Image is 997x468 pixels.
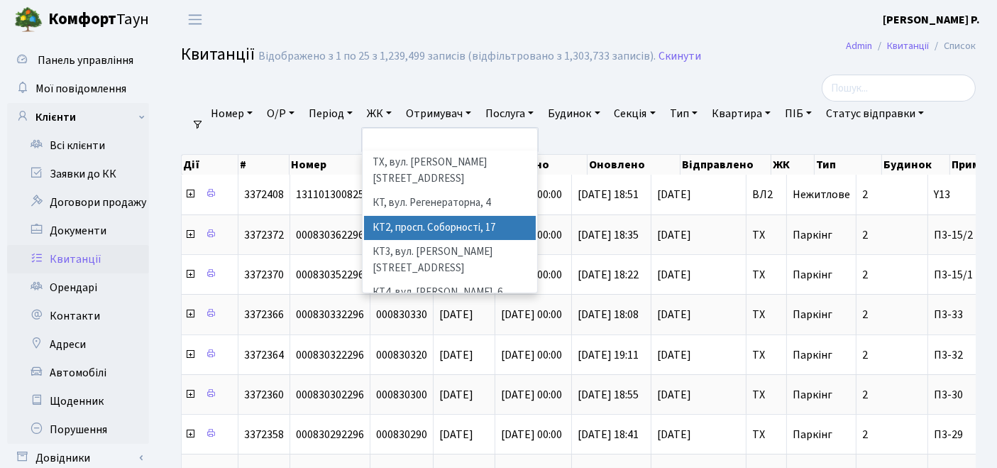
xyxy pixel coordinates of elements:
[657,229,740,241] span: [DATE]
[7,330,149,359] a: Адреси
[400,102,477,126] a: Отримувач
[361,102,397,126] a: ЖК
[244,427,284,442] span: 3372358
[664,102,703,126] a: Тип
[290,155,369,175] th: Номер
[542,102,605,126] a: Будинок
[657,189,740,200] span: [DATE]
[501,427,562,442] span: [DATE] 00:00
[822,75,976,102] input: Пошук...
[439,307,473,322] span: [DATE]
[296,347,364,363] span: 000830322296
[752,349,781,361] span: ТХ
[439,427,473,442] span: [DATE]
[793,307,832,322] span: Паркінг
[883,11,980,28] a: [PERSON_NAME] Р.
[261,102,300,126] a: О/Р
[578,267,639,283] span: [DATE] 18:22
[296,427,364,442] span: 000830292296
[296,187,364,202] span: 131101300825
[706,102,776,126] a: Квартира
[244,307,284,322] span: 3372366
[657,429,740,440] span: [DATE]
[7,46,149,75] a: Панель управління
[609,102,661,126] a: Секція
[7,103,149,131] a: Клієнти
[501,307,562,322] span: [DATE] 00:00
[182,155,238,175] th: Дії
[205,102,258,126] a: Номер
[376,307,427,322] span: 000830330
[752,229,781,241] span: ТХ
[7,131,149,160] a: Всі клієнти
[14,6,43,34] img: logo.png
[480,102,539,126] a: Послуга
[439,387,473,403] span: [DATE]
[929,38,976,54] li: Список
[495,155,588,175] th: Створено
[244,187,284,202] span: 3372408
[38,53,133,68] span: Панель управління
[296,267,364,283] span: 000830352296
[296,227,364,243] span: 000830362296
[376,387,427,403] span: 000830300
[296,307,364,322] span: 000830332296
[7,217,149,245] a: Документи
[862,387,868,403] span: 2
[771,155,815,175] th: ЖК
[752,189,781,200] span: ВЛ2
[752,429,781,440] span: ТХ
[48,8,149,32] span: Таун
[177,8,213,31] button: Переключити навігацію
[793,347,832,363] span: Паркінг
[364,151,536,191] li: ТХ, вул. [PERSON_NAME][STREET_ADDRESS]
[752,309,781,320] span: ТХ
[862,347,868,363] span: 2
[7,359,149,387] a: Автомобілі
[578,427,639,442] span: [DATE] 18:41
[364,191,536,216] li: КТ, вул. Регенераторна, 4
[7,188,149,217] a: Договори продажу
[7,75,149,103] a: Мої повідомлення
[364,216,536,241] li: КТ2, просп. Соборності, 17
[364,281,536,305] li: КТ4, вул. [PERSON_NAME], 6
[846,38,872,53] a: Admin
[882,155,950,175] th: Будинок
[578,387,639,403] span: [DATE] 18:55
[752,389,781,401] span: ТХ
[825,31,997,61] nav: breadcrumb
[181,42,255,67] span: Квитанції
[303,102,358,126] a: Період
[657,389,740,401] span: [DATE]
[578,187,639,202] span: [DATE] 18:51
[793,427,832,442] span: Паркінг
[439,347,473,363] span: [DATE]
[578,347,639,363] span: [DATE] 19:11
[7,415,149,444] a: Порушення
[862,187,868,202] span: 2
[752,269,781,281] span: ТХ
[364,240,536,281] li: КТ3, вул. [PERSON_NAME][STREET_ADDRESS]
[681,155,771,175] th: Відправлено
[793,267,832,283] span: Паркінг
[578,307,639,322] span: [DATE] 18:08
[820,102,930,126] a: Статус відправки
[244,387,284,403] span: 3372360
[862,267,868,283] span: 2
[793,187,850,202] span: Нежитлове
[588,155,681,175] th: Оновлено
[793,387,832,403] span: Паркінг
[7,160,149,188] a: Заявки до КК
[244,227,284,243] span: 3372372
[657,269,740,281] span: [DATE]
[883,12,980,28] b: [PERSON_NAME] Р.
[862,427,868,442] span: 2
[657,349,740,361] span: [DATE]
[815,155,882,175] th: Тип
[7,245,149,273] a: Квитанції
[501,387,562,403] span: [DATE] 00:00
[376,347,427,363] span: 000830320
[35,81,126,97] span: Мої повідомлення
[376,427,427,442] span: 000830290
[244,267,284,283] span: 3372370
